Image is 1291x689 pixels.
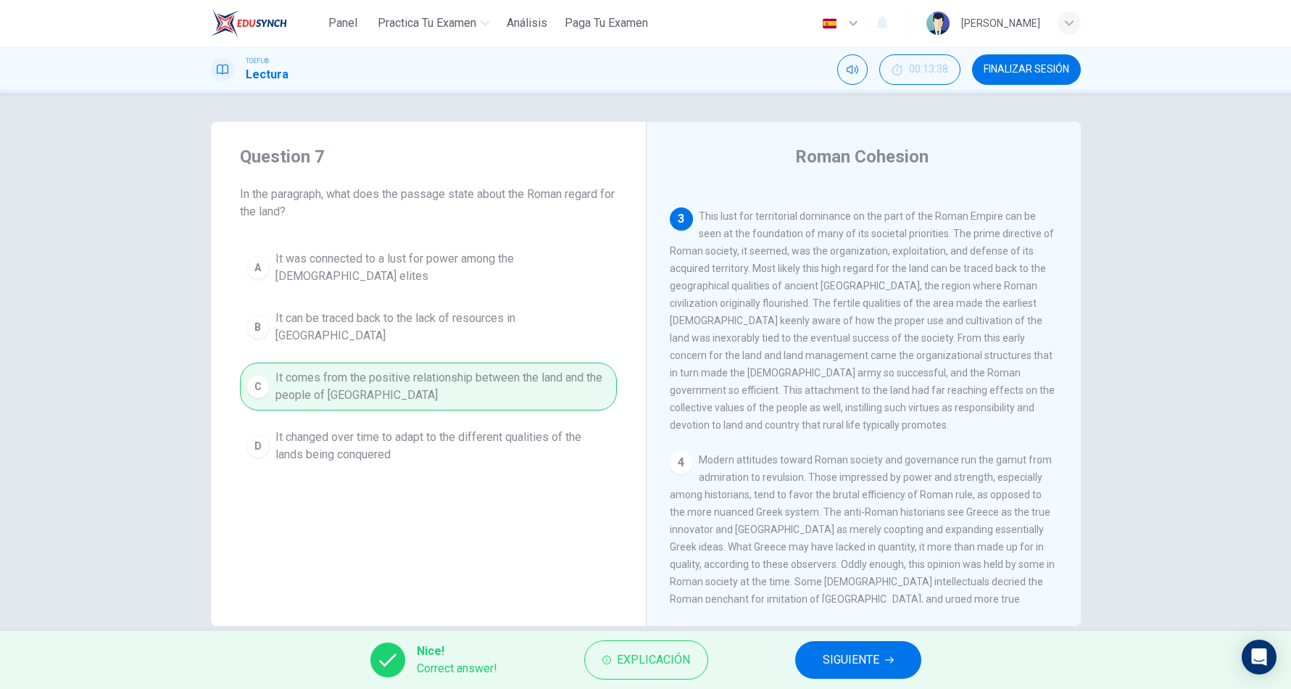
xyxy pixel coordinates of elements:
[821,18,839,29] img: es
[837,54,868,85] div: Silenciar
[328,15,357,32] span: Panel
[240,186,617,220] span: In the paragraph, what does the passage state about the Roman regard for the land?
[670,210,1055,431] span: This lust for territorial dominance on the part of the Roman Empire can be seen at the foundation...
[909,64,948,75] span: 00:13:38
[961,15,1040,32] div: [PERSON_NAME]
[972,54,1081,85] button: FINALIZAR SESIÓN
[501,10,553,36] button: Análisis
[246,66,288,83] h1: Lectura
[584,640,708,680] button: Explicación
[879,54,960,85] div: Ocultar
[211,9,287,38] img: EduSynch logo
[670,207,693,231] div: 3
[879,54,960,85] button: 00:13:38
[617,650,690,670] span: Explicación
[559,10,654,36] button: Paga Tu Examen
[926,12,950,35] img: Profile picture
[565,15,648,32] span: Paga Tu Examen
[795,641,921,679] button: SIGUIENTE
[670,454,1055,622] span: Modern attitudes toward Roman society and governance run the gamut from admiration to revulsion. ...
[378,15,476,32] span: Practica tu examen
[823,650,879,670] span: SIGUIENTE
[795,145,929,168] h4: Roman Cohesion
[246,56,269,66] span: TOEFL®
[417,643,497,660] span: Nice!
[320,10,366,36] button: Panel
[372,10,495,36] button: Practica tu examen
[211,9,320,38] a: EduSynch logo
[670,451,693,474] div: 4
[417,660,497,677] span: Correct answer!
[240,145,617,168] h4: Question 7
[984,64,1069,75] span: FINALIZAR SESIÓN
[507,15,547,32] span: Análisis
[1242,640,1277,674] div: Open Intercom Messenger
